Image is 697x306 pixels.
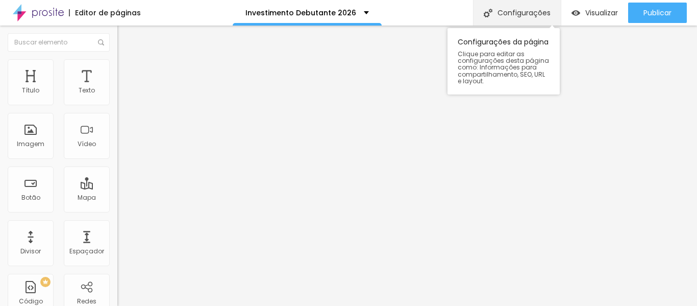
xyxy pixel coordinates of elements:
[78,193,96,202] font: Mapa
[79,86,95,95] font: Texto
[20,247,41,255] font: Divisor
[643,8,671,18] font: Publicar
[69,247,104,255] font: Espaçador
[484,9,492,17] img: Ícone
[245,8,356,18] font: Investimento Debutante 2026
[458,37,549,47] font: Configurações da página
[78,139,96,148] font: Vídeo
[17,139,44,148] font: Imagem
[8,33,110,52] input: Buscar elemento
[22,86,39,95] font: Título
[571,9,580,17] img: view-1.svg
[75,8,141,18] font: Editor de páginas
[585,8,618,18] font: Visualizar
[98,39,104,45] img: Ícone
[497,8,551,18] font: Configurações
[458,50,549,85] font: Clique para editar as configurações desta página como: Informações para compartilhamento, SEO, UR...
[21,193,40,202] font: Botão
[561,3,628,23] button: Visualizar
[628,3,687,23] button: Publicar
